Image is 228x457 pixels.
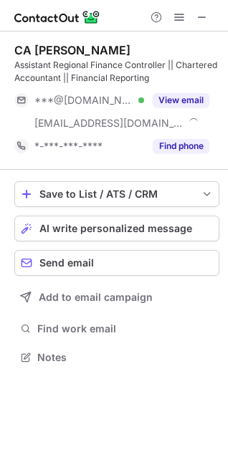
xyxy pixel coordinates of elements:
button: Send email [14,250,219,276]
span: Notes [37,351,214,364]
button: Find work email [14,319,219,339]
span: Send email [39,257,94,269]
div: Save to List / ATS / CRM [39,188,194,200]
span: ***@[DOMAIN_NAME] [34,94,133,107]
div: CA [PERSON_NAME] [14,43,130,57]
img: ContactOut v5.3.10 [14,9,100,26]
div: Assistant Regional Finance Controller || Chartered Accountant || Financial Reporting [14,59,219,85]
span: Find work email [37,322,214,335]
button: save-profile-one-click [14,181,219,207]
button: Add to email campaign [14,284,219,310]
span: AI write personalized message [39,223,192,234]
button: AI write personalized message [14,216,219,241]
button: Reveal Button [153,139,209,153]
button: Notes [14,347,219,367]
button: Reveal Button [153,93,209,107]
span: [EMAIL_ADDRESS][DOMAIN_NAME] [34,117,184,130]
span: Add to email campaign [39,292,153,303]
